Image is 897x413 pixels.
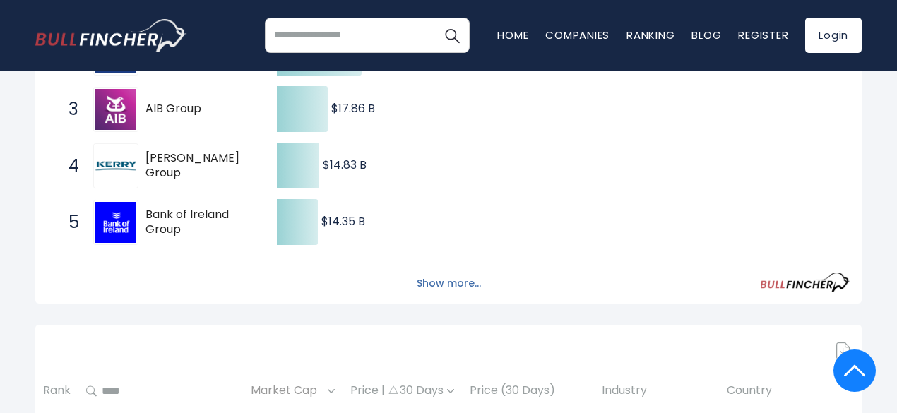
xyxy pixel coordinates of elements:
a: Companies [545,28,610,42]
a: Ranking [626,28,675,42]
span: 4 [61,154,76,178]
a: Register [738,28,788,42]
a: Go to homepage [35,19,187,52]
text: $17.86 B [331,100,375,116]
button: Search [434,18,470,53]
img: bullfincher logo [35,19,187,52]
text: $14.35 B [321,213,365,229]
span: Market Cap [251,380,324,402]
span: [PERSON_NAME] Group [145,151,252,181]
span: AIB Group [145,102,252,116]
th: Price (30 Days) [462,371,594,412]
div: Price | 30 Days [350,383,454,398]
a: Login [805,18,862,53]
img: AIB Group [95,89,136,130]
a: Home [497,28,528,42]
th: Rank [35,371,78,412]
th: Industry [594,371,719,412]
span: 3 [61,97,76,121]
button: Show more... [408,272,489,295]
img: Bank of Ireland Group [95,202,136,243]
img: Kerry Group [95,159,136,173]
span: Bank of Ireland Group [145,208,252,237]
th: Country [719,371,862,412]
text: $14.83 B [323,157,367,173]
span: 5 [61,210,76,234]
a: Blog [691,28,721,42]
